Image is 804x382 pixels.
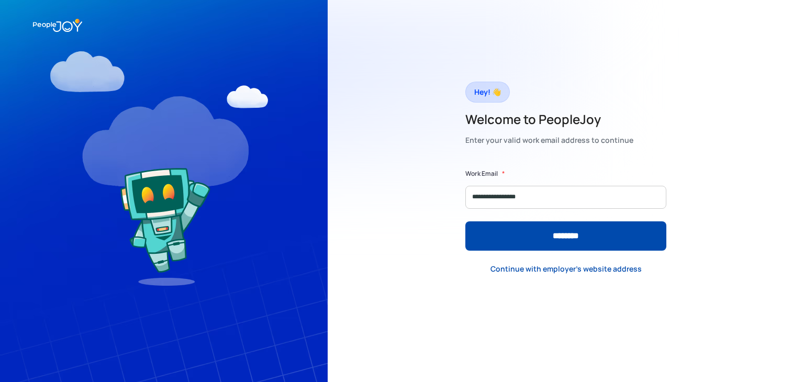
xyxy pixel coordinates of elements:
[474,85,501,99] div: Hey! 👋
[465,168,666,251] form: Form
[490,264,642,274] div: Continue with employer's website address
[465,111,633,128] h2: Welcome to PeopleJoy
[465,133,633,148] div: Enter your valid work email address to continue
[482,259,650,280] a: Continue with employer's website address
[465,168,498,179] label: Work Email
